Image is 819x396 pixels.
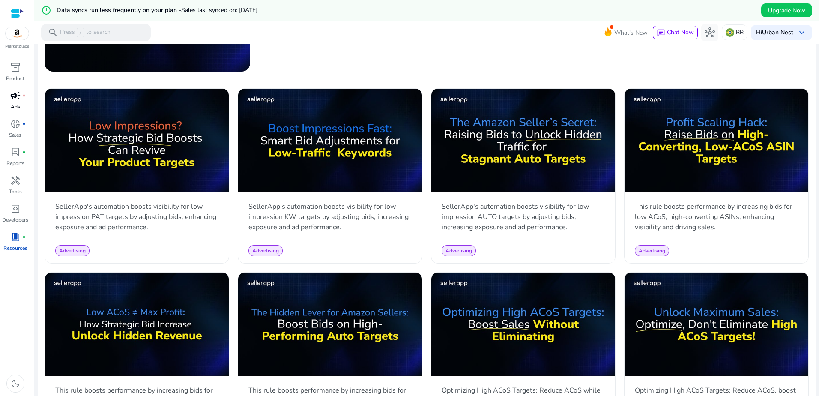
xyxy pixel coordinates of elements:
[657,29,665,37] span: chat
[756,30,793,36] p: Hi
[10,204,21,214] span: code_blocks
[5,43,29,50] p: Marketplace
[6,75,24,82] p: Product
[10,119,21,129] span: donut_small
[445,247,472,254] span: Advertising
[736,25,744,40] p: BR
[10,90,21,101] span: campaign
[705,27,715,38] span: hub
[442,201,605,232] p: SellerApp's automation boosts visibility for low-impression AUTO targets by adjusting bids, incre...
[10,232,21,242] span: book_4
[3,244,27,252] p: Resources
[45,273,229,376] img: sddefault.jpg
[59,247,86,254] span: Advertising
[6,159,24,167] p: Reports
[639,247,665,254] span: Advertising
[181,6,257,14] span: Sales last synced on: [DATE]
[45,89,229,192] img: sddefault.jpg
[431,273,615,376] img: sddefault.jpg
[9,131,21,139] p: Sales
[614,25,648,40] span: What's New
[431,89,615,192] img: sddefault.jpg
[726,28,734,37] img: br.svg
[10,62,21,72] span: inventory_2
[22,122,26,126] span: fiber_manual_record
[6,27,29,40] img: amazon.svg
[768,6,805,15] span: Upgrade Now
[252,247,279,254] span: Advertising
[761,3,812,17] button: Upgrade Now
[9,188,22,195] p: Tools
[48,27,58,38] span: search
[625,273,808,376] img: sddefault.jpg
[701,24,718,41] button: hub
[22,235,26,239] span: fiber_manual_record
[653,26,698,39] button: chatChat Now
[77,28,84,37] span: /
[238,273,422,376] img: sddefault.jpg
[10,147,21,157] span: lab_profile
[238,89,422,192] img: sddefault.jpg
[2,216,28,224] p: Developers
[248,201,412,232] p: SellerApp's automation boosts visibility for low-impression KW targets by adjusting bids, increas...
[10,378,21,389] span: dark_mode
[60,28,111,37] p: Press to search
[22,150,26,154] span: fiber_manual_record
[55,201,218,232] p: SellerApp's automation boosts visibility for low-impression PAT targets by adjusting bids, enhanc...
[10,175,21,186] span: handyman
[635,201,798,232] p: This rule boosts performance by increasing bids for low ACoS, high-converting ASINs, enhancing vi...
[762,28,793,36] b: Urban Nest
[22,94,26,97] span: fiber_manual_record
[41,5,51,15] mat-icon: error_outline
[667,28,694,36] span: Chat Now
[625,89,808,192] img: sddefault.jpg
[57,7,257,14] h5: Data syncs run less frequently on your plan -
[11,103,20,111] p: Ads
[797,27,807,38] span: keyboard_arrow_down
